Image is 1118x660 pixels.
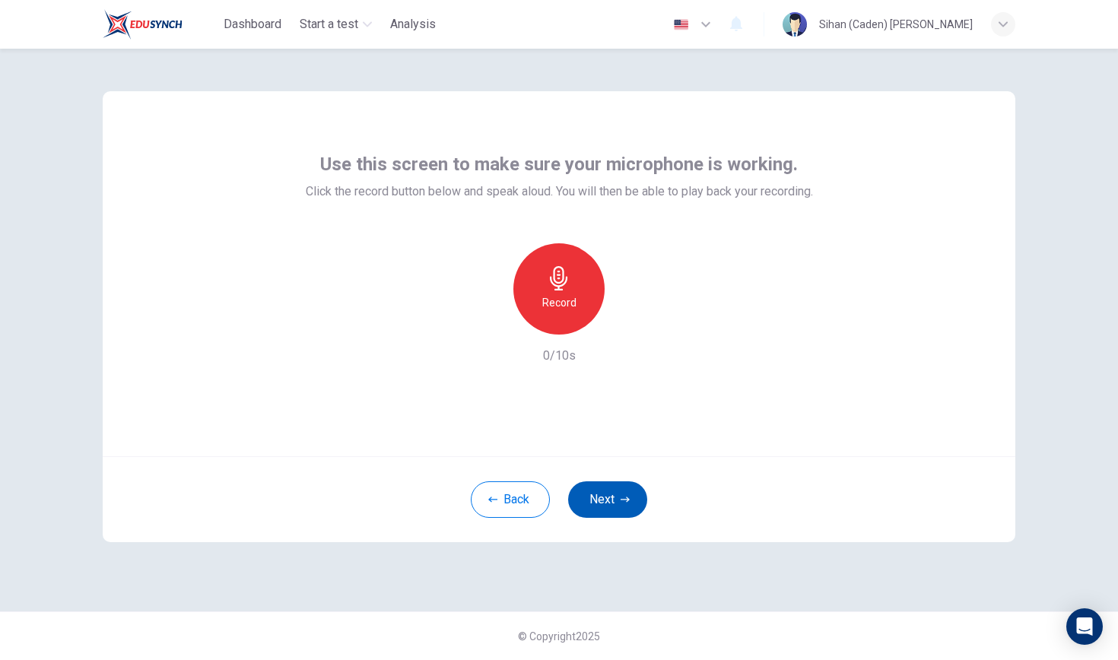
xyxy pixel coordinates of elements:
h6: 0/10s [543,347,576,365]
button: Record [513,243,605,335]
button: Analysis [384,11,442,38]
img: en [672,19,691,30]
img: Profile picture [783,12,807,36]
button: Back [471,481,550,518]
span: Start a test [300,15,358,33]
a: EduSynch logo [103,9,218,40]
button: Dashboard [218,11,287,38]
span: Use this screen to make sure your microphone is working. [320,152,798,176]
span: Dashboard [224,15,281,33]
img: EduSynch logo [103,9,183,40]
button: Start a test [294,11,378,38]
div: Open Intercom Messenger [1066,608,1103,645]
span: Analysis [390,15,436,33]
h6: Record [542,294,576,312]
span: Click the record button below and speak aloud. You will then be able to play back your recording. [306,182,813,201]
button: Next [568,481,647,518]
div: Sihan (Caden) [PERSON_NAME] [819,15,973,33]
span: © Copyright 2025 [518,630,600,643]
